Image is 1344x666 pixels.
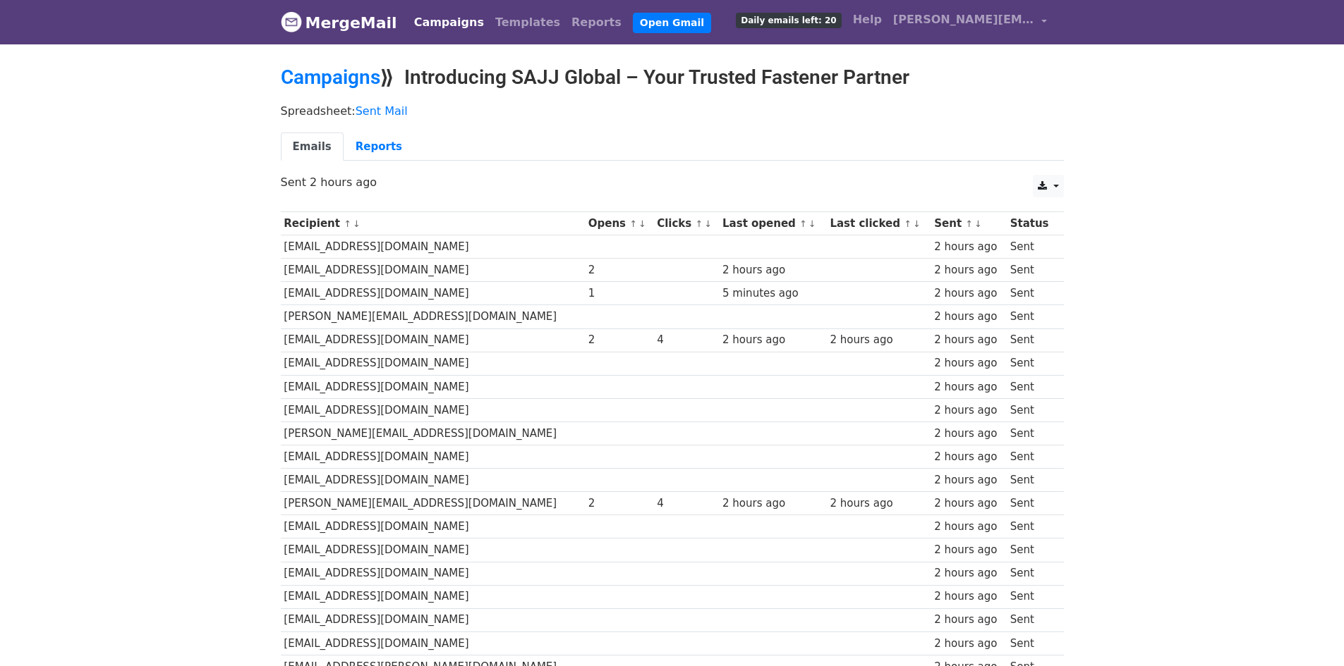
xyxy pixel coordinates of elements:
[1007,305,1056,328] td: Sent
[1007,492,1056,515] td: Sent
[344,218,351,229] a: ↑
[281,445,585,469] td: [EMAIL_ADDRESS][DOMAIN_NAME]
[888,6,1053,39] a: [PERSON_NAME][EMAIL_ADDRESS][DOMAIN_NAME]
[1007,445,1056,469] td: Sent
[893,11,1034,28] span: [PERSON_NAME][EMAIL_ADDRESS][DOMAIN_NAME]
[1007,608,1056,631] td: Sent
[629,218,637,229] a: ↑
[281,492,585,515] td: [PERSON_NAME][EMAIL_ADDRESS][DOMAIN_NAME]
[965,218,973,229] a: ↑
[588,495,650,512] div: 2
[281,8,397,37] a: MergeMail
[934,519,1003,535] div: 2 hours ago
[281,66,1064,90] h2: ⟫ Introducing SAJJ Global – Your Trusted Fastener Partner
[934,285,1003,302] div: 2 hours ago
[281,352,585,375] td: [EMAIL_ADDRESS][DOMAIN_NAME]
[934,612,1003,628] div: 2 hours ago
[934,262,1003,278] div: 2 hours ago
[913,218,921,229] a: ↓
[934,588,1003,605] div: 2 hours ago
[653,212,719,235] th: Clicks
[1007,375,1056,398] td: Sent
[719,212,826,235] th: Last opened
[281,608,585,631] td: [EMAIL_ADDRESS][DOMAIN_NAME]
[730,6,847,34] a: Daily emails left: 20
[344,132,414,161] a: Reports
[657,495,715,512] div: 4
[281,259,585,282] td: [EMAIL_ADDRESS][DOMAIN_NAME]
[934,472,1003,488] div: 2 hours ago
[847,6,888,34] a: Help
[931,212,1006,235] th: Sent
[638,218,646,229] a: ↓
[934,332,1003,348] div: 2 hours ago
[934,565,1003,581] div: 2 hours ago
[490,8,566,37] a: Templates
[1007,562,1056,585] td: Sent
[353,218,361,229] a: ↓
[1007,259,1056,282] td: Sent
[281,398,585,421] td: [EMAIL_ADDRESS][DOMAIN_NAME]
[722,332,823,348] div: 2 hours ago
[281,562,585,585] td: [EMAIL_ADDRESS][DOMAIN_NAME]
[588,262,650,278] div: 2
[408,8,490,37] a: Campaigns
[1007,235,1056,259] td: Sent
[281,132,344,161] a: Emails
[1007,515,1056,538] td: Sent
[281,631,585,655] td: [EMAIL_ADDRESS][DOMAIN_NAME]
[281,305,585,328] td: [PERSON_NAME][EMAIL_ADDRESS][DOMAIN_NAME]
[722,285,823,302] div: 5 minutes ago
[934,495,1003,512] div: 2 hours ago
[281,469,585,492] td: [EMAIL_ADDRESS][DOMAIN_NAME]
[934,402,1003,419] div: 2 hours ago
[736,13,841,28] span: Daily emails left: 20
[281,328,585,352] td: [EMAIL_ADDRESS][DOMAIN_NAME]
[934,636,1003,652] div: 2 hours ago
[281,175,1064,190] p: Sent 2 hours ago
[281,375,585,398] td: [EMAIL_ADDRESS][DOMAIN_NAME]
[585,212,653,235] th: Opens
[722,262,823,278] div: 2 hours ago
[281,235,585,259] td: [EMAIL_ADDRESS][DOMAIN_NAME]
[1007,212,1056,235] th: Status
[281,104,1064,118] p: Spreadsheet:
[904,218,912,229] a: ↑
[281,538,585,562] td: [EMAIL_ADDRESS][DOMAIN_NAME]
[281,585,585,608] td: [EMAIL_ADDRESS][DOMAIN_NAME]
[1007,421,1056,445] td: Sent
[281,421,585,445] td: [PERSON_NAME][EMAIL_ADDRESS][DOMAIN_NAME]
[830,332,927,348] div: 2 hours ago
[934,309,1003,325] div: 2 hours ago
[1007,282,1056,305] td: Sent
[633,13,711,33] a: Open Gmail
[830,495,927,512] div: 2 hours ago
[657,332,715,348] div: 4
[934,355,1003,371] div: 2 hours ago
[809,218,816,229] a: ↓
[281,515,585,538] td: [EMAIL_ADDRESS][DOMAIN_NAME]
[934,426,1003,442] div: 2 hours ago
[281,11,302,32] img: MergeMail logo
[281,282,585,305] td: [EMAIL_ADDRESS][DOMAIN_NAME]
[1007,469,1056,492] td: Sent
[695,218,703,229] a: ↑
[722,495,823,512] div: 2 hours ago
[1007,585,1056,608] td: Sent
[1007,631,1056,655] td: Sent
[588,332,650,348] div: 2
[1007,538,1056,562] td: Sent
[1007,328,1056,352] td: Sent
[356,104,408,118] a: Sent Mail
[588,285,650,302] div: 1
[281,66,380,89] a: Campaigns
[281,212,585,235] th: Recipient
[566,8,627,37] a: Reports
[934,449,1003,465] div: 2 hours ago
[934,379,1003,395] div: 2 hours ago
[934,239,1003,255] div: 2 hours ago
[799,218,807,229] a: ↑
[934,542,1003,558] div: 2 hours ago
[704,218,712,229] a: ↓
[1007,352,1056,375] td: Sent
